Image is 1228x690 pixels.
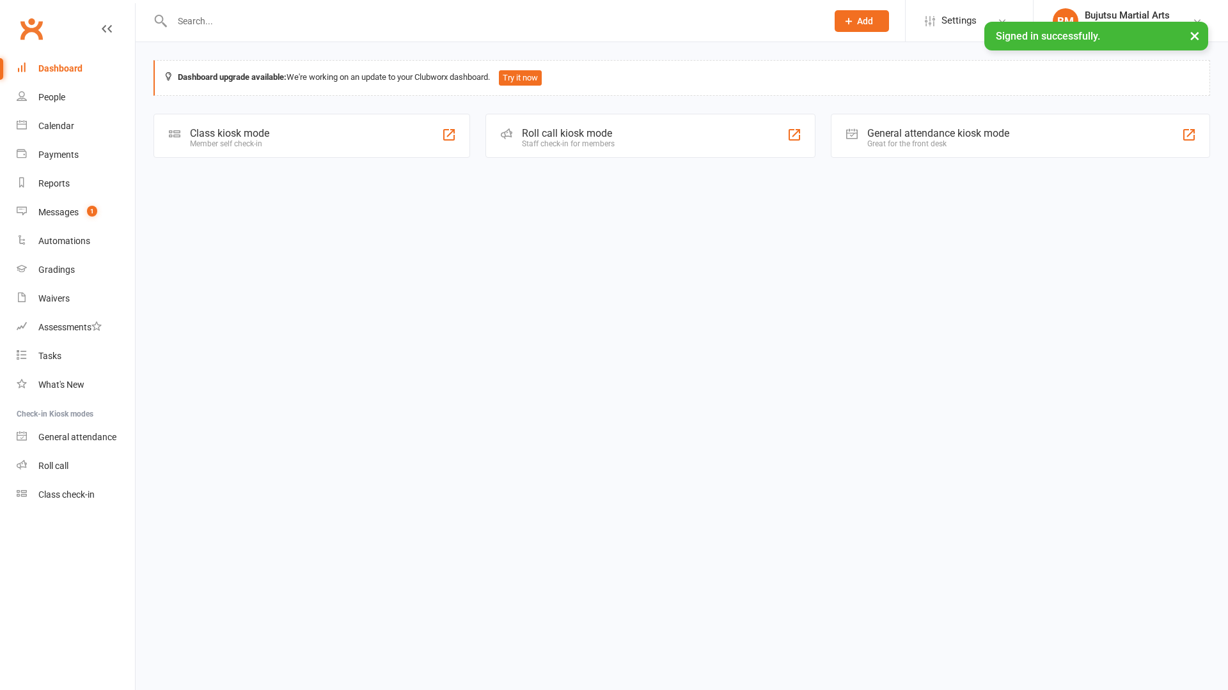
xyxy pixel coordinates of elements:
[867,127,1009,139] div: General attendance kiosk mode
[38,432,116,442] div: General attendance
[38,322,102,332] div: Assessments
[17,227,135,256] a: Automations
[17,169,135,198] a: Reports
[835,10,889,32] button: Add
[17,313,135,342] a: Assessments
[941,6,977,35] span: Settings
[499,70,542,86] button: Try it now
[190,139,269,148] div: Member self check-in
[17,141,135,169] a: Payments
[38,236,90,246] div: Automations
[17,342,135,371] a: Tasks
[38,207,79,217] div: Messages
[38,149,79,160] div: Payments
[17,452,135,480] a: Roll call
[38,293,70,303] div: Waivers
[1183,22,1206,49] button: ×
[17,480,135,509] a: Class kiosk mode
[17,371,135,399] a: What's New
[153,60,1210,96] div: We're working on an update to your Clubworx dashboard.
[38,121,74,131] div: Calendar
[1085,21,1192,33] div: Bujutsu Martial Arts Centre
[522,139,615,148] div: Staff check-in for members
[1085,10,1192,21] div: Bujutsu Martial Arts
[867,139,1009,148] div: Great for the front desk
[857,16,873,26] span: Add
[17,83,135,112] a: People
[38,351,61,361] div: Tasks
[522,127,615,139] div: Roll call kiosk mode
[87,206,97,217] span: 1
[190,127,269,139] div: Class kiosk mode
[996,30,1100,42] span: Signed in successfully.
[15,13,47,45] a: Clubworx
[17,423,135,452] a: General attendance kiosk mode
[17,198,135,227] a: Messages 1
[38,92,65,102] div: People
[38,63,83,73] div: Dashboard
[17,256,135,284] a: Gradings
[17,54,135,83] a: Dashboard
[38,379,84,390] div: What's New
[1053,8,1078,34] div: BM
[38,461,68,471] div: Roll call
[38,264,75,275] div: Gradings
[38,178,70,188] div: Reports
[168,12,818,30] input: Search...
[178,72,287,82] strong: Dashboard upgrade available:
[38,489,95,500] div: Class check-in
[17,112,135,141] a: Calendar
[17,284,135,313] a: Waivers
